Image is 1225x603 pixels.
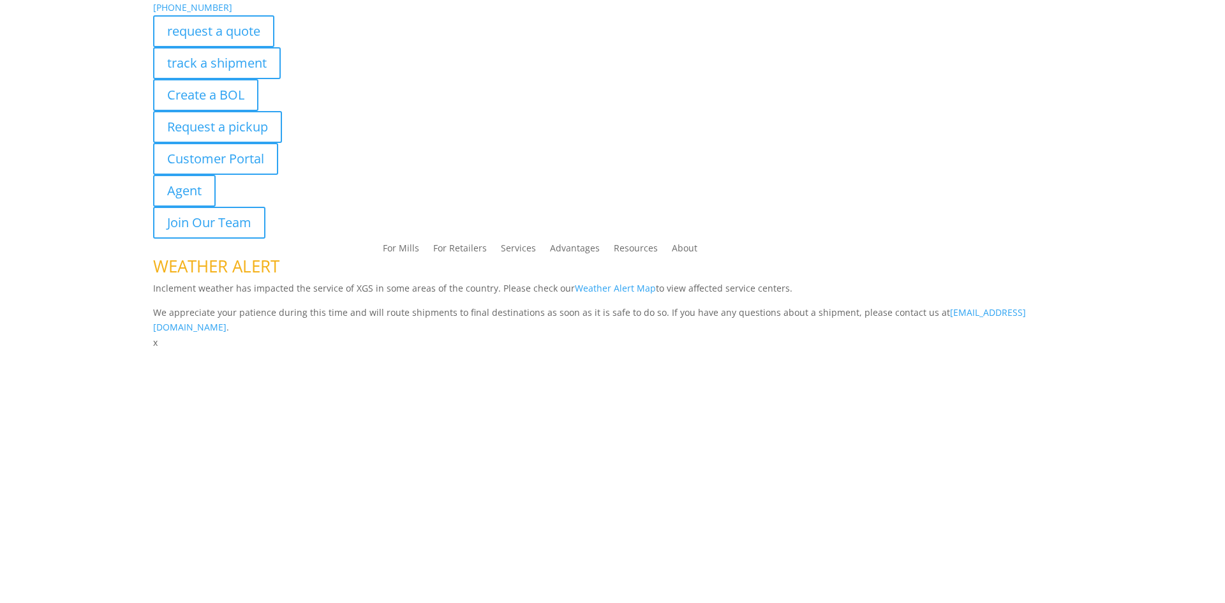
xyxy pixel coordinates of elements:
a: Request a pickup [153,111,282,143]
a: Customer Portal [153,143,278,175]
a: Advantages [550,244,600,258]
a: For Mills [383,244,419,258]
h1: Contact Us [153,350,1072,376]
span: WEATHER ALERT [153,255,279,278]
a: [PHONE_NUMBER] [153,1,232,13]
p: x [153,335,1072,350]
a: Services [501,244,536,258]
a: Resources [614,244,658,258]
a: Agent [153,175,216,207]
a: About [672,244,697,258]
a: request a quote [153,15,274,47]
a: Create a BOL [153,79,258,111]
p: Inclement weather has impacted the service of XGS in some areas of the country. Please check our ... [153,281,1072,305]
a: Weather Alert Map [575,282,656,294]
a: Join Our Team [153,207,265,239]
p: We appreciate your patience during this time and will route shipments to final destinations as so... [153,305,1072,336]
p: Complete the form below and a member of our team will be in touch within 24 hours. [153,376,1072,391]
a: track a shipment [153,47,281,79]
a: For Retailers [433,244,487,258]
